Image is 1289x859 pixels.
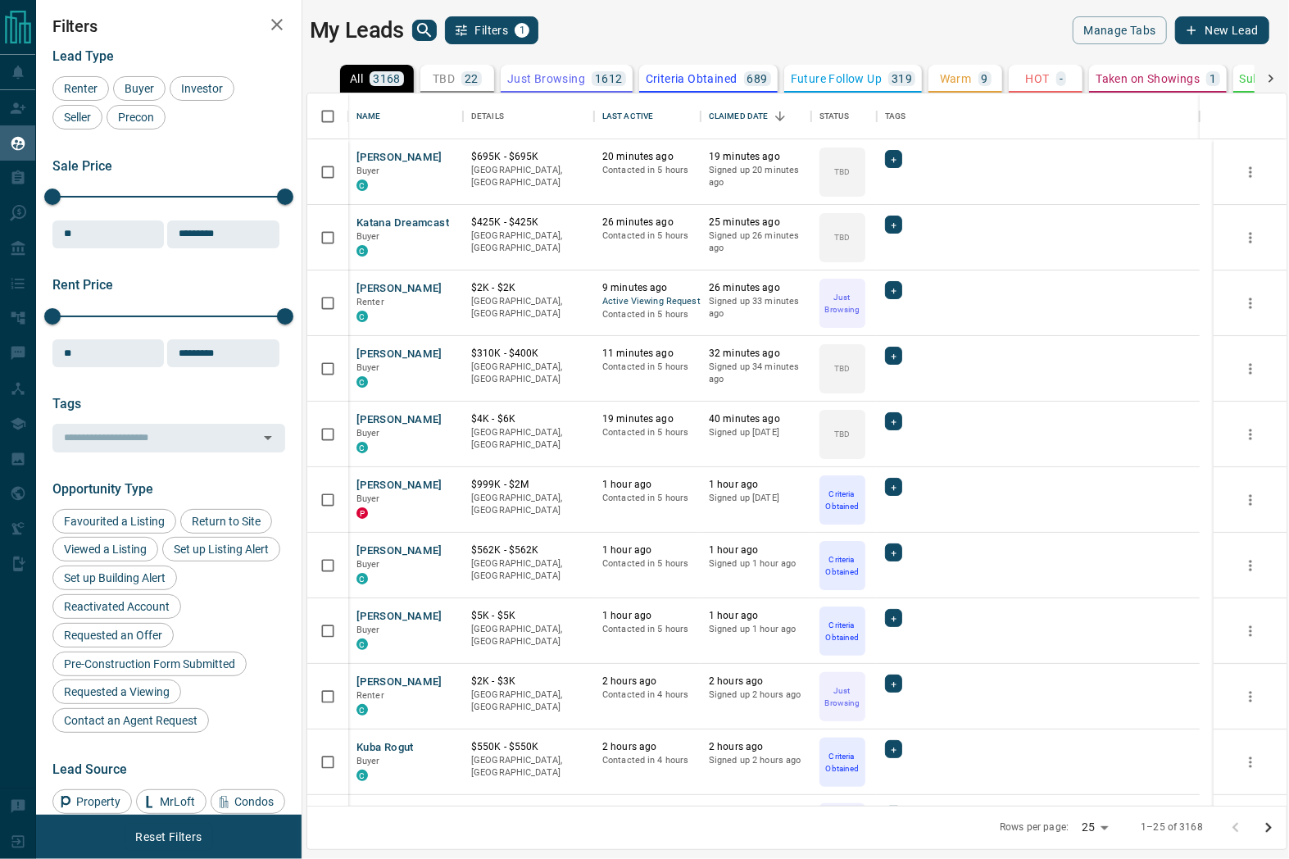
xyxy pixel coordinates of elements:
span: Rent Price [52,277,113,293]
span: Lead Source [52,761,127,777]
p: $4K - $6K [471,412,586,426]
button: more [1238,422,1263,447]
p: Contacted in 5 hours [602,361,692,374]
span: Buyer [356,559,380,570]
p: 11 minutes ago [602,347,692,361]
span: 1 [516,25,528,36]
p: $999K - $2M [471,478,586,492]
span: Viewed a Listing [58,543,152,556]
button: Go to next page [1252,811,1285,844]
p: [GEOGRAPHIC_DATA], [GEOGRAPHIC_DATA] [471,361,586,386]
p: Signed up 34 minutes ago [709,361,803,386]
span: Tags [52,396,81,411]
p: Signed up 20 minutes ago [709,164,803,189]
p: Just Browsing [507,73,585,84]
p: 1 [1210,73,1216,84]
p: 9 [982,73,988,84]
p: $562K - $562K [471,543,586,557]
span: Buyer [356,428,380,439]
span: + [891,741,896,757]
div: + [885,281,902,299]
p: [GEOGRAPHIC_DATA], [GEOGRAPHIC_DATA] [471,230,586,255]
span: Renter [58,82,103,95]
p: Criteria Obtained [821,750,864,775]
div: Details [471,93,504,139]
p: 19 minutes ago [709,150,803,164]
p: Contacted in 5 hours [602,557,692,570]
div: Name [348,93,463,139]
p: 2 hours ago [602,740,692,754]
p: $2K - $2K [471,281,586,295]
p: [GEOGRAPHIC_DATA], [GEOGRAPHIC_DATA] [471,492,586,517]
span: + [891,479,896,495]
span: Active Viewing Request [602,295,692,309]
h2: Filters [52,16,285,36]
p: 22 [465,73,479,84]
button: Katana Dreamcast [356,216,449,231]
button: more [1238,553,1263,578]
button: more [1238,160,1263,184]
div: + [885,675,902,693]
p: Signed up [DATE] [709,426,803,439]
span: Precon [112,111,160,124]
p: 1 hour ago [709,609,803,623]
div: Status [811,93,877,139]
button: more [1238,357,1263,381]
span: Reactivated Account [58,600,175,613]
p: Signed up 26 minutes ago [709,230,803,255]
p: 9 minutes ago [602,281,692,295]
div: MrLoft [136,789,207,814]
div: property.ca [356,507,368,519]
p: Future Follow Up [791,73,882,84]
span: Favourited a Listing [58,515,170,528]
p: $2K - $3K [471,675,586,689]
p: Signed up 33 minutes ago [709,295,803,320]
div: Reactivated Account [52,594,181,619]
p: 2 hours ago [709,675,803,689]
button: Sort [769,105,792,128]
div: Set up Building Alert [52,566,177,590]
p: 2 hours ago [709,740,803,754]
p: Signed up 1 hour ago [709,623,803,636]
div: Property [52,789,132,814]
button: Open [256,426,279,449]
p: [GEOGRAPHIC_DATA], [GEOGRAPHIC_DATA] [471,164,586,189]
div: condos.ca [356,639,368,650]
div: condos.ca [356,180,368,191]
div: condos.ca [356,311,368,322]
button: [PERSON_NAME] [356,412,443,428]
button: more [1238,291,1263,316]
p: Contacted in 4 hours [602,689,692,702]
div: Requested an Offer [52,623,174,648]
button: more [1238,225,1263,250]
span: Buyer [356,756,380,766]
p: Criteria Obtained [821,553,864,578]
div: Last Active [594,93,701,139]
div: Favourited a Listing [52,509,176,534]
p: Contacted in 5 hours [602,164,692,177]
span: Opportunity Type [52,481,153,497]
div: Tags [885,93,906,139]
button: Reset Filters [125,823,212,851]
span: Pre-Construction Form Submitted [58,657,241,670]
p: Contacted in 5 hours [602,492,692,505]
p: 1 hour ago [602,478,692,492]
div: condos.ca [356,573,368,584]
p: 1 hour ago [709,543,803,557]
p: TBD [834,231,850,243]
div: Seller [52,105,102,130]
p: 319 [892,73,912,84]
p: $550K - $550K [471,740,586,754]
span: Requested an Offer [58,629,168,642]
p: TBD [834,362,850,375]
div: Details [463,93,594,139]
button: [PERSON_NAME] [356,281,443,297]
p: 1 hour ago [602,543,692,557]
button: more [1238,619,1263,643]
p: 1612 [595,73,623,84]
span: Lead Type [52,48,114,64]
h1: My Leads [310,17,404,43]
span: Contact an Agent Request [58,714,203,727]
span: Seller [58,111,97,124]
div: Investor [170,76,234,101]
